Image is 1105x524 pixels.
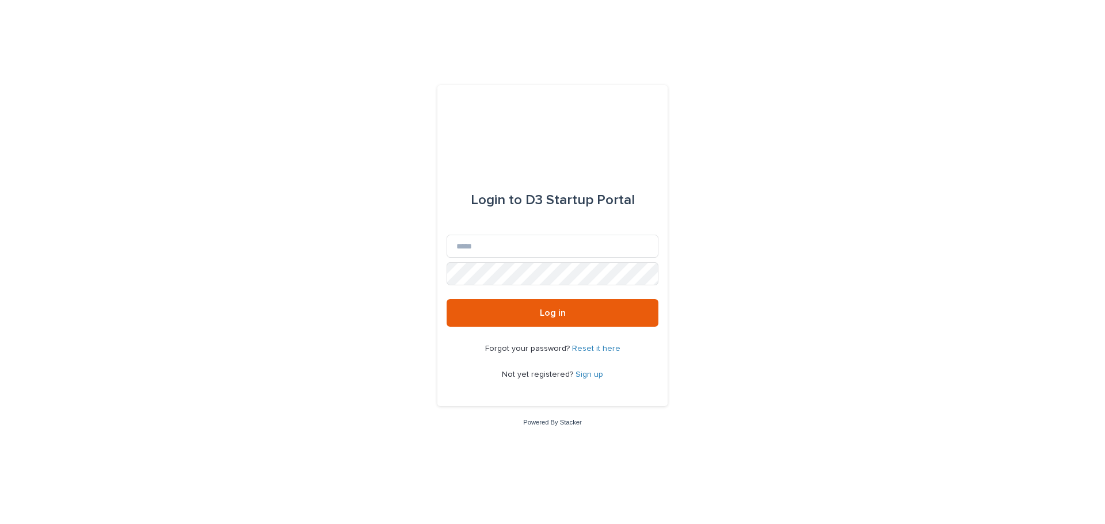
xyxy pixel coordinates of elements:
span: Login to [471,193,522,207]
span: Log in [540,308,566,318]
div: D3 Startup Portal [471,184,635,216]
a: Reset it here [572,345,620,353]
a: Sign up [576,370,603,378]
span: Forgot your password? [485,345,572,353]
img: q0dI35fxT46jIlCv2fcp [515,113,590,147]
a: Powered By Stacker [523,419,581,426]
span: Not yet registered? [502,370,576,378]
button: Log in [447,299,658,327]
